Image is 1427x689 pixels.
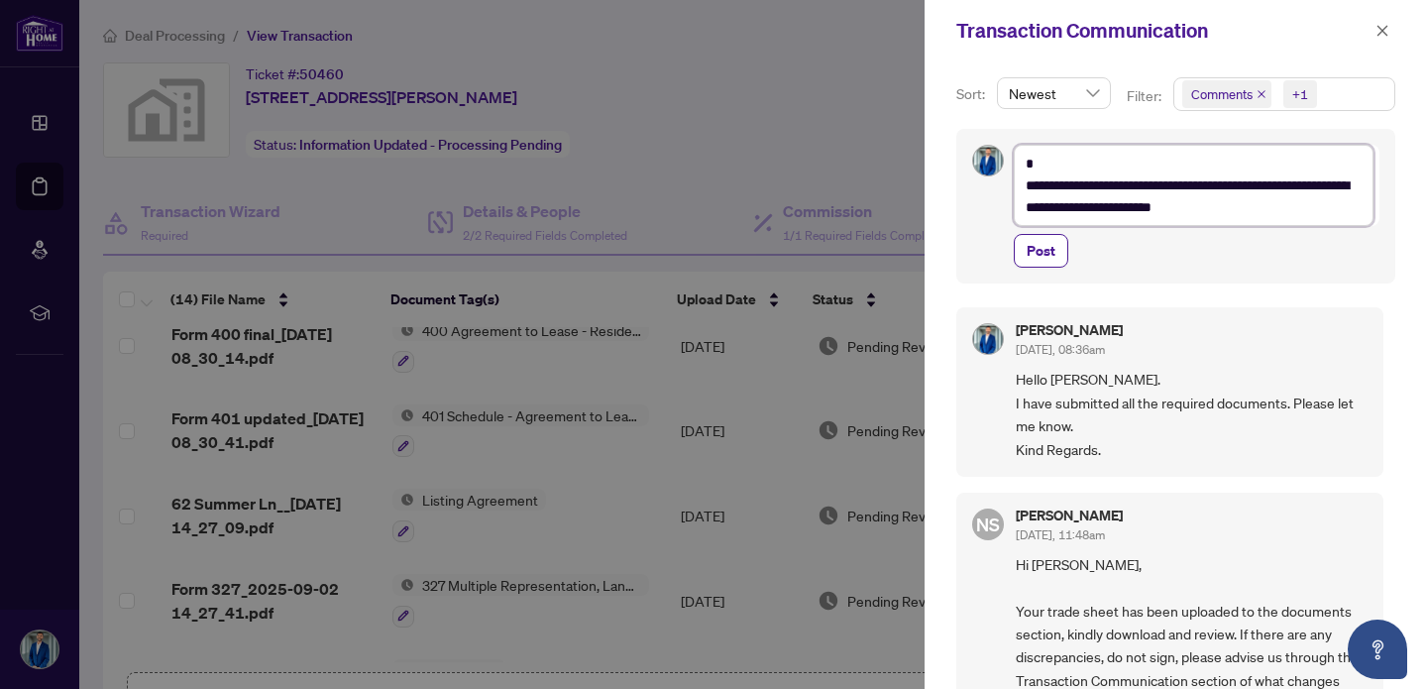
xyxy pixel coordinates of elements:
[1016,527,1105,542] span: [DATE], 11:48am
[1127,85,1164,107] p: Filter:
[956,16,1370,46] div: Transaction Communication
[1348,620,1407,679] button: Open asap
[1016,368,1368,461] span: Hello [PERSON_NAME]. I have submitted all the required documents. Please let me know. Kind Regards.
[1182,80,1271,108] span: Comments
[1027,235,1055,267] span: Post
[1009,78,1099,108] span: Newest
[1014,234,1068,268] button: Post
[1016,509,1123,522] h5: [PERSON_NAME]
[956,83,989,105] p: Sort:
[1016,323,1123,337] h5: [PERSON_NAME]
[976,511,1000,538] span: NS
[1292,84,1308,104] div: +1
[973,146,1003,175] img: Profile Icon
[973,324,1003,354] img: Profile Icon
[1375,24,1389,38] span: close
[1257,89,1266,99] span: close
[1016,342,1105,357] span: [DATE], 08:36am
[1191,84,1253,104] span: Comments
